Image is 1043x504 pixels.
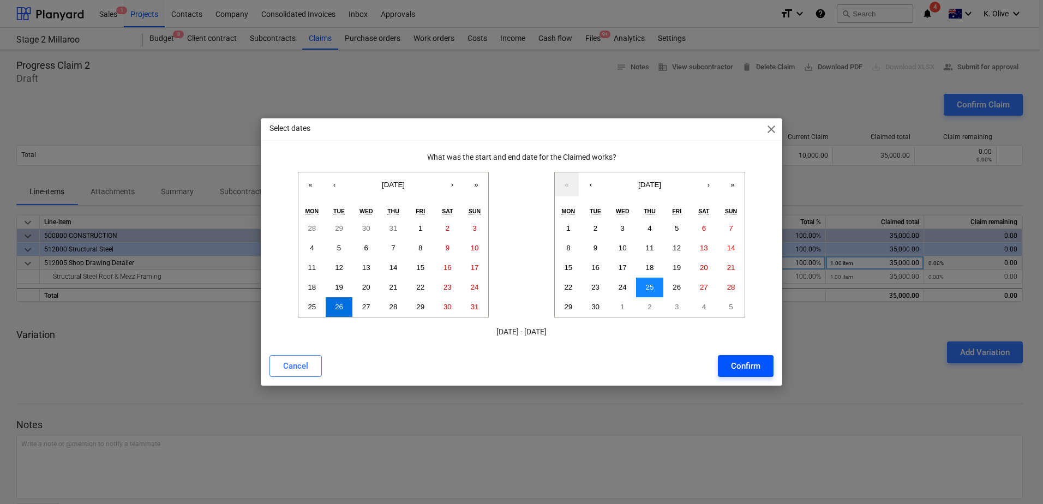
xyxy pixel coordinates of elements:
button: September 12, 2025 [663,238,691,258]
abbr: Wednesday [616,208,630,214]
button: September 14, 2025 [717,238,745,258]
abbr: September 26, 2025 [673,283,681,291]
button: August 4, 2025 [298,238,326,258]
button: September 24, 2025 [609,278,636,297]
abbr: September 28, 2025 [727,283,735,291]
abbr: August 4, 2025 [310,244,314,252]
abbr: Thursday [387,208,399,214]
abbr: September 29, 2025 [564,303,572,311]
button: September 17, 2025 [609,258,636,278]
abbr: September 8, 2025 [566,244,570,252]
button: September 30, 2025 [582,297,609,317]
abbr: August 11, 2025 [308,263,316,272]
abbr: Friday [672,208,681,214]
abbr: September 22, 2025 [564,283,572,291]
button: August 7, 2025 [380,238,407,258]
button: August 12, 2025 [326,258,353,278]
button: ‹ [579,172,603,196]
abbr: August 6, 2025 [364,244,368,252]
button: August 13, 2025 [352,258,380,278]
button: September 1, 2025 [555,219,582,238]
button: August 10, 2025 [461,238,488,258]
button: August 20, 2025 [352,278,380,297]
button: August 27, 2025 [352,297,380,317]
abbr: July 29, 2025 [335,224,343,232]
button: August 8, 2025 [407,238,434,258]
button: September 10, 2025 [609,238,636,258]
button: September 29, 2025 [555,297,582,317]
abbr: Saturday [698,208,709,214]
button: July 31, 2025 [380,219,407,238]
button: August 22, 2025 [407,278,434,297]
button: September 25, 2025 [636,278,663,297]
abbr: September 15, 2025 [564,263,572,272]
abbr: Tuesday [333,208,345,214]
button: August 18, 2025 [298,278,326,297]
button: August 19, 2025 [326,278,353,297]
abbr: September 6, 2025 [702,224,706,232]
button: October 3, 2025 [663,297,691,317]
abbr: Monday [305,208,319,214]
button: August 6, 2025 [352,238,380,258]
button: August 1, 2025 [407,219,434,238]
button: September 3, 2025 [609,219,636,238]
abbr: October 1, 2025 [621,303,625,311]
button: August 21, 2025 [380,278,407,297]
abbr: August 9, 2025 [446,244,449,252]
button: August 14, 2025 [380,258,407,278]
button: August 24, 2025 [461,278,488,297]
div: Confirm [731,359,760,373]
abbr: September 27, 2025 [700,283,708,291]
div: Cancel [283,359,308,373]
button: August 29, 2025 [407,297,434,317]
button: September 9, 2025 [582,238,609,258]
abbr: August 20, 2025 [362,283,370,291]
abbr: August 12, 2025 [335,263,343,272]
abbr: August 28, 2025 [389,303,398,311]
button: September 5, 2025 [663,219,691,238]
abbr: August 16, 2025 [443,263,452,272]
p: What was the start and end date for the Claimed works? [269,152,774,163]
abbr: August 5, 2025 [337,244,341,252]
button: August 2, 2025 [434,219,461,238]
abbr: Wednesday [359,208,373,214]
button: September 11, 2025 [636,238,663,258]
abbr: October 4, 2025 [702,303,706,311]
abbr: August 24, 2025 [471,283,479,291]
button: » [721,172,745,196]
p: Select dates [269,123,310,134]
button: September 23, 2025 [582,278,609,297]
button: August 3, 2025 [461,219,488,238]
abbr: October 3, 2025 [675,303,679,311]
abbr: September 24, 2025 [619,283,627,291]
button: September 15, 2025 [555,258,582,278]
abbr: August 17, 2025 [471,263,479,272]
abbr: August 22, 2025 [416,283,424,291]
button: July 30, 2025 [352,219,380,238]
abbr: Monday [562,208,576,214]
button: » [464,172,488,196]
abbr: Tuesday [590,208,601,214]
abbr: Sunday [725,208,737,214]
button: July 28, 2025 [298,219,326,238]
button: › [440,172,464,196]
abbr: September 18, 2025 [646,263,654,272]
abbr: September 1, 2025 [566,224,570,232]
abbr: August 2, 2025 [446,224,449,232]
button: October 2, 2025 [636,297,663,317]
button: September 16, 2025 [582,258,609,278]
abbr: August 14, 2025 [389,263,398,272]
button: September 13, 2025 [691,238,718,258]
button: September 21, 2025 [717,258,745,278]
button: August 15, 2025 [407,258,434,278]
button: August 17, 2025 [461,258,488,278]
button: September 7, 2025 [717,219,745,238]
abbr: September 19, 2025 [673,263,681,272]
button: September 20, 2025 [691,258,718,278]
button: September 22, 2025 [555,278,582,297]
abbr: August 29, 2025 [416,303,424,311]
button: August 16, 2025 [434,258,461,278]
button: Confirm [718,355,774,377]
abbr: August 1, 2025 [418,224,422,232]
abbr: September 14, 2025 [727,244,735,252]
